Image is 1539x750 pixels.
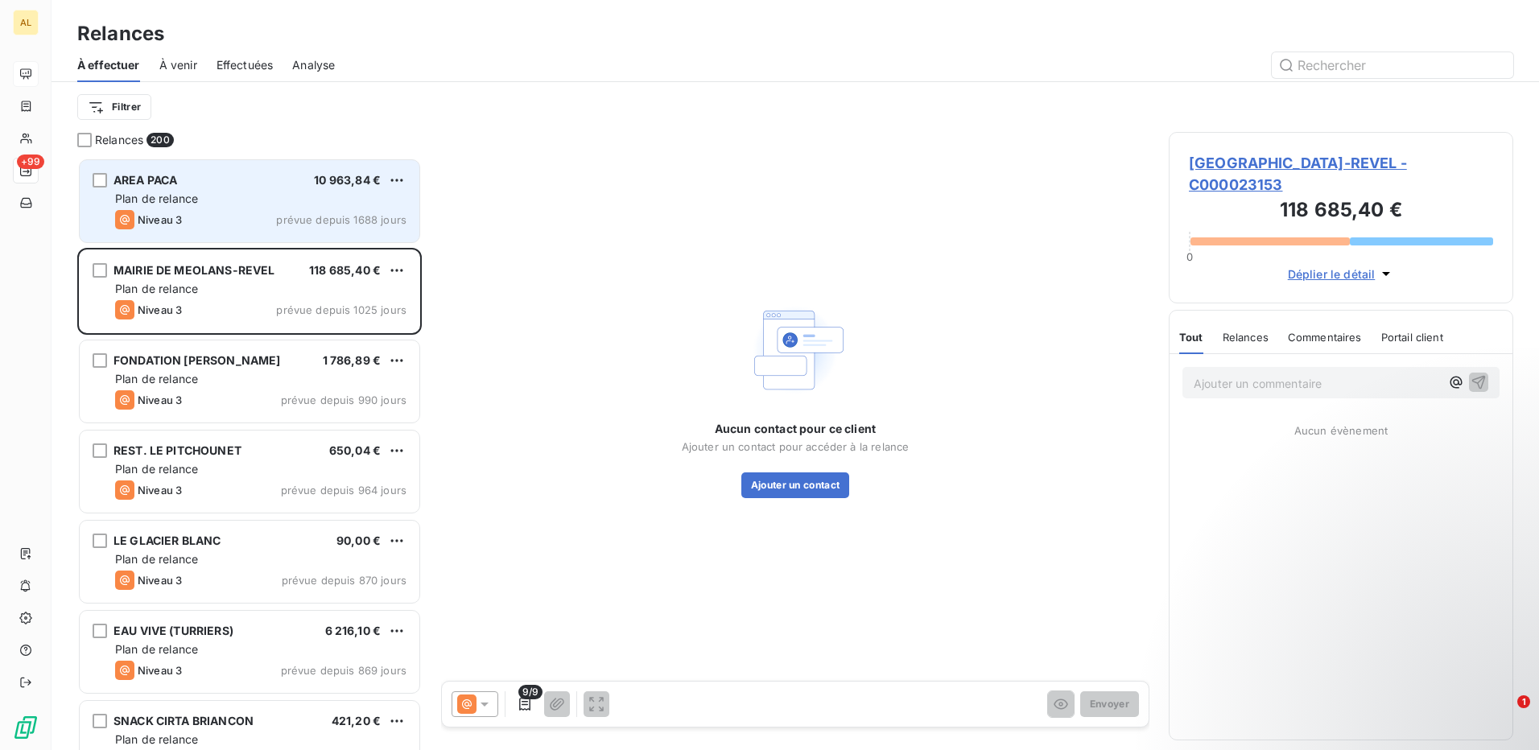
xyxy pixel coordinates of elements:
[138,574,182,587] span: Niveau 3
[1381,331,1443,344] span: Portail client
[336,534,381,547] span: 90,00 €
[77,57,140,73] span: À effectuer
[1080,691,1139,717] button: Envoyer
[276,303,406,316] span: prévue depuis 1025 jours
[138,303,182,316] span: Niveau 3
[715,421,876,437] span: Aucun contact pour ce client
[115,552,198,566] span: Plan de relance
[138,484,182,497] span: Niveau 3
[282,574,406,587] span: prévue depuis 870 jours
[329,443,381,457] span: 650,04 €
[138,394,182,406] span: Niveau 3
[77,94,151,120] button: Filtrer
[17,155,44,169] span: +99
[281,664,406,677] span: prévue depuis 869 jours
[1294,424,1388,437] span: Aucun évènement
[1186,250,1193,263] span: 0
[741,472,850,498] button: Ajouter un contact
[1517,695,1530,708] span: 1
[1217,594,1539,707] iframe: Intercom notifications message
[314,173,381,187] span: 10 963,84 €
[113,714,254,727] span: SNACK CIRTA BRIANCON
[115,642,198,656] span: Plan de relance
[518,685,543,699] span: 9/9
[325,624,382,637] span: 6 216,10 €
[77,158,422,750] div: grid
[115,732,198,746] span: Plan de relance
[13,10,39,35] div: AL
[281,394,406,406] span: prévue depuis 990 jours
[113,624,233,637] span: EAU VIVE (TURRIERS)
[113,443,241,457] span: REST. LE PITCHOUNET
[323,353,382,367] span: 1 786,89 €
[1283,265,1400,283] button: Déplier le détail
[1288,266,1376,282] span: Déplier le détail
[115,462,198,476] span: Plan de relance
[113,534,221,547] span: LE GLACIER BLANC
[682,440,910,453] span: Ajouter un contact pour accéder à la relance
[113,263,274,277] span: MAIRIE DE MEOLANS-REVEL
[115,282,198,295] span: Plan de relance
[138,213,182,226] span: Niveau 3
[13,715,39,740] img: Logo LeanPay
[276,213,406,226] span: prévue depuis 1688 jours
[292,57,335,73] span: Analyse
[1272,52,1513,78] input: Rechercher
[115,372,198,385] span: Plan de relance
[146,133,173,147] span: 200
[77,19,164,48] h3: Relances
[159,57,197,73] span: À venir
[281,484,406,497] span: prévue depuis 964 jours
[1223,331,1269,344] span: Relances
[217,57,274,73] span: Effectuées
[744,299,847,402] img: Empty state
[113,173,177,187] span: AREA PACA
[332,714,381,727] span: 421,20 €
[1484,695,1523,734] iframe: Intercom live chat
[1189,152,1493,196] span: [GEOGRAPHIC_DATA]-REVEL - C000023153
[1288,331,1362,344] span: Commentaires
[95,132,143,148] span: Relances
[1179,331,1203,344] span: Tout
[309,263,381,277] span: 118 685,40 €
[138,664,182,677] span: Niveau 3
[113,353,280,367] span: FONDATION [PERSON_NAME]
[1189,196,1493,228] h3: 118 685,40 €
[115,192,198,205] span: Plan de relance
